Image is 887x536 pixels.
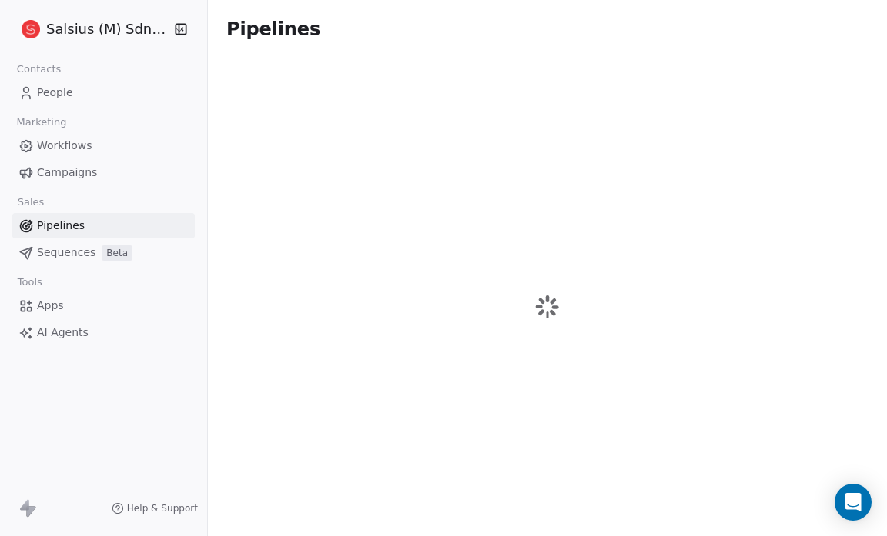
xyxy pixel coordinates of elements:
[12,133,195,158] a: Workflows
[37,138,92,154] span: Workflows
[12,293,195,318] a: Apps
[46,19,170,39] span: Salsius (M) Sdn Bhd
[112,502,198,514] a: Help & Support
[102,245,132,261] span: Beta
[10,111,73,134] span: Marketing
[11,271,49,294] span: Tools
[18,16,164,42] button: Salsius (M) Sdn Bhd
[12,213,195,238] a: Pipelines
[12,80,195,105] a: People
[37,165,97,181] span: Campaigns
[22,20,40,38] img: logo%20salsius.png
[10,58,68,81] span: Contacts
[37,325,89,341] span: AI Agents
[12,240,195,265] a: SequencesBeta
[37,245,95,261] span: Sequences
[226,18,320,40] span: Pipelines
[127,502,198,514] span: Help & Support
[37,85,73,101] span: People
[37,298,64,314] span: Apps
[11,191,51,214] span: Sales
[37,218,85,234] span: Pipelines
[12,160,195,185] a: Campaigns
[835,484,872,521] div: Open Intercom Messenger
[12,320,195,345] a: AI Agents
